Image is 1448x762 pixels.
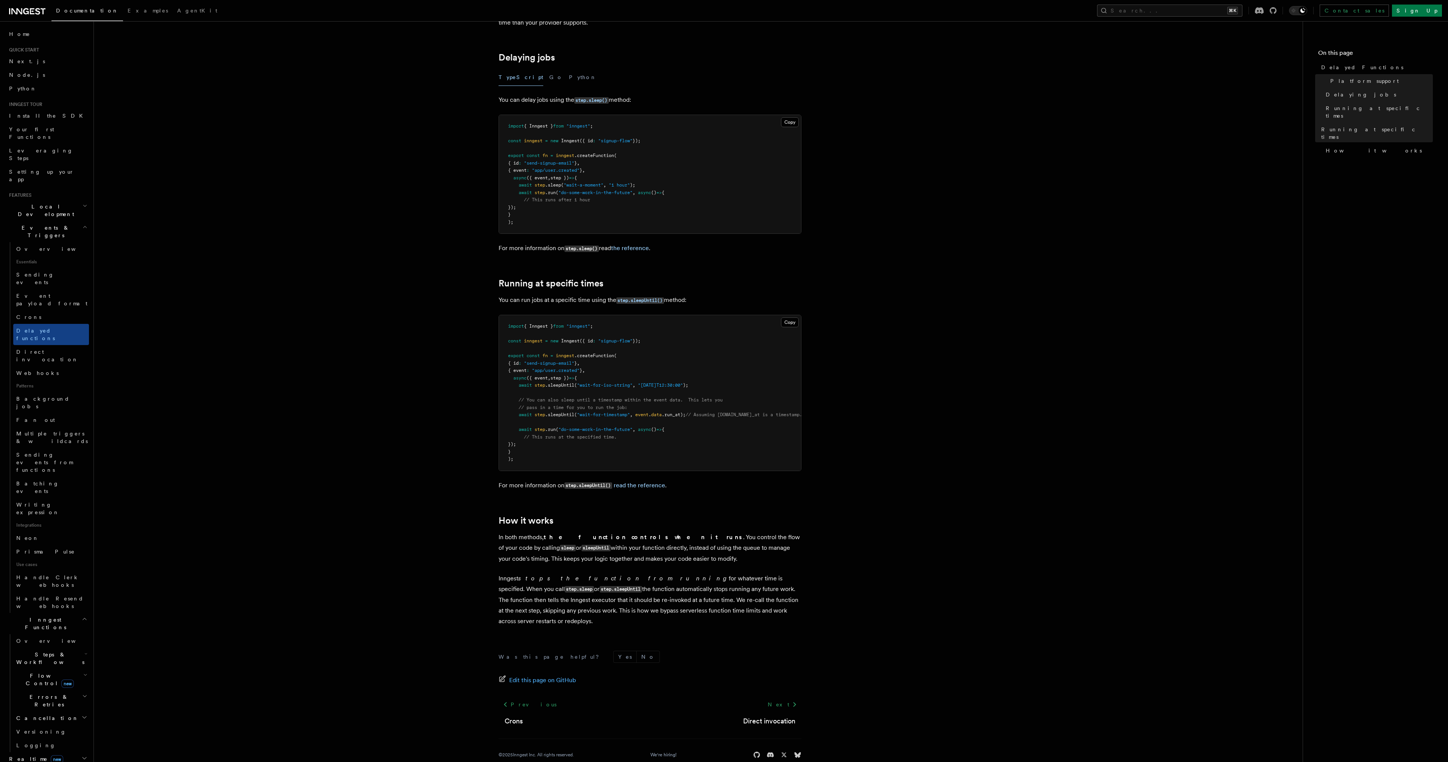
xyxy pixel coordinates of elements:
[580,338,593,344] span: ({ id
[781,117,799,127] button: Copy
[1321,64,1403,71] span: Delayed Functions
[508,205,516,210] span: });
[580,138,593,143] span: ({ id
[635,412,648,417] span: event
[6,203,83,218] span: Local Development
[535,190,545,195] span: step
[16,481,59,494] span: Batching events
[781,317,799,327] button: Copy
[662,427,664,432] span: {
[598,138,633,143] span: "signup-flow"
[508,323,524,329] span: import
[13,672,83,687] span: Flow Control
[763,698,801,711] a: Next
[524,434,617,440] span: // This runs at the specified time.
[13,739,89,752] a: Logging
[1323,88,1433,101] a: Delaying jobs
[519,412,532,417] span: await
[16,502,59,515] span: Writing expression
[566,323,590,329] span: "inngest"
[519,427,532,432] span: await
[1318,61,1433,74] a: Delayed Functions
[13,366,89,380] a: Webhooks
[527,168,529,173] span: :
[638,383,683,388] span: "[DATE]T12:30:00"
[569,175,574,180] span: =>
[638,427,651,432] span: async
[13,289,89,310] a: Event payload format
[499,295,801,306] p: You can run jobs at a specific time using the method:
[13,531,89,545] a: Neon
[519,397,723,403] span: // You can also sleep until a timestamp within the event data. This lets you
[6,192,31,198] span: Features
[508,449,511,454] span: }
[656,427,662,432] span: =>
[686,412,802,417] span: // Assuming [DOMAIN_NAME]_at is a timestamp.
[16,328,55,341] span: Delayed functions
[508,361,519,366] span: { id
[505,716,523,726] a: Crons
[545,338,548,344] span: =
[577,383,633,388] span: "wait-for-iso-string"
[513,175,527,180] span: async
[614,153,617,158] span: (
[508,138,521,143] span: const
[527,368,529,373] span: :
[1330,77,1399,85] span: Platform support
[499,278,603,289] a: Running at specific times
[519,405,627,410] span: // pass in a time for you to run the job:
[13,380,89,392] span: Patterns
[16,293,87,306] span: Event payload format
[535,182,545,188] span: step
[499,243,801,254] p: For more information on read .
[574,353,614,358] span: .createFunction
[524,197,590,202] span: // This runs after 1 hour
[9,72,45,78] span: Node.js
[499,95,801,106] p: You can delay jobs using the method:
[633,383,635,388] span: ,
[564,182,603,188] span: "wait-a-moment"
[532,168,580,173] span: "app/user.created"
[1097,5,1242,17] button: Search...⌘K
[527,375,548,381] span: ({ event
[508,368,527,373] span: { event
[1320,5,1389,17] a: Contact sales
[16,729,66,735] span: Versioning
[6,54,89,68] a: Next.js
[581,545,611,551] code: sleepUntil
[6,224,83,239] span: Events & Triggers
[527,353,540,358] span: const
[542,353,548,358] span: fn
[56,8,118,14] span: Documentation
[535,383,545,388] span: step
[13,693,82,708] span: Errors & Retries
[545,427,556,432] span: .run
[569,375,574,381] span: =>
[13,669,89,690] button: Flow Controlnew
[556,427,558,432] span: (
[561,182,564,188] span: (
[524,160,574,166] span: "send-signup-email"
[651,412,662,417] span: data
[1327,74,1433,88] a: Platform support
[508,338,521,344] span: const
[16,638,94,644] span: Overview
[9,113,87,119] span: Install the SDK
[1227,7,1238,14] kbd: ⌘K
[508,160,519,166] span: { id
[593,338,595,344] span: :
[13,690,89,711] button: Errors & Retries
[549,69,563,86] button: Go
[577,160,580,166] span: ,
[499,752,574,758] div: © 2025 Inngest Inc. All rights reserved.
[513,375,527,381] span: async
[650,752,676,758] a: We're hiring!
[16,349,78,362] span: Direct invocation
[598,338,633,344] span: "signup-flow"
[580,368,582,373] span: }
[603,182,606,188] span: ,
[558,427,633,432] span: "do-some-work-in-the-future"
[545,138,548,143] span: =
[548,375,550,381] span: ,
[532,368,580,373] span: "app/user.created"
